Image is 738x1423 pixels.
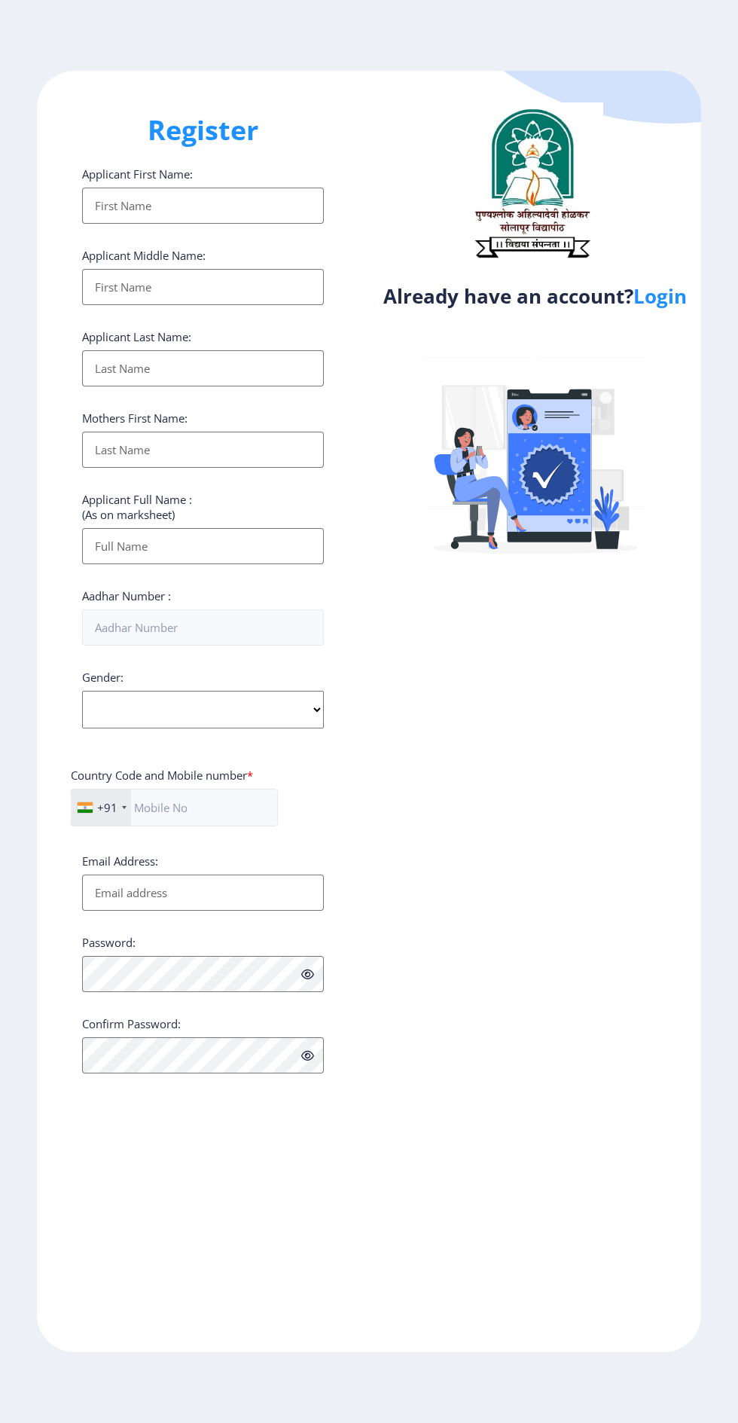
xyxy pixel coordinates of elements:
[82,329,191,344] label: Applicant Last Name:
[633,282,687,310] a: Login
[82,875,324,911] input: Email address
[82,188,324,224] input: First Name
[71,789,278,826] input: Mobile No
[82,1016,181,1031] label: Confirm Password:
[82,588,171,603] label: Aadhar Number :
[82,492,192,522] label: Applicant Full Name : (As on marksheet)
[82,350,324,386] input: Last Name
[71,768,253,783] label: Country Code and Mobile number
[460,102,603,264] img: logo
[82,432,324,468] input: Last Name
[380,284,690,308] h4: Already have an account?
[82,853,158,869] label: Email Address:
[404,328,667,592] img: Verified-rafiki.svg
[82,670,124,685] label: Gender:
[97,800,117,815] div: +91
[82,112,324,148] h1: Register
[82,935,136,950] label: Password:
[82,609,324,646] input: Aadhar Number
[82,166,193,182] label: Applicant First Name:
[82,248,206,263] label: Applicant Middle Name:
[82,411,188,426] label: Mothers First Name:
[82,269,324,305] input: First Name
[72,789,131,826] div: India (भारत): +91
[82,528,324,564] input: Full Name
